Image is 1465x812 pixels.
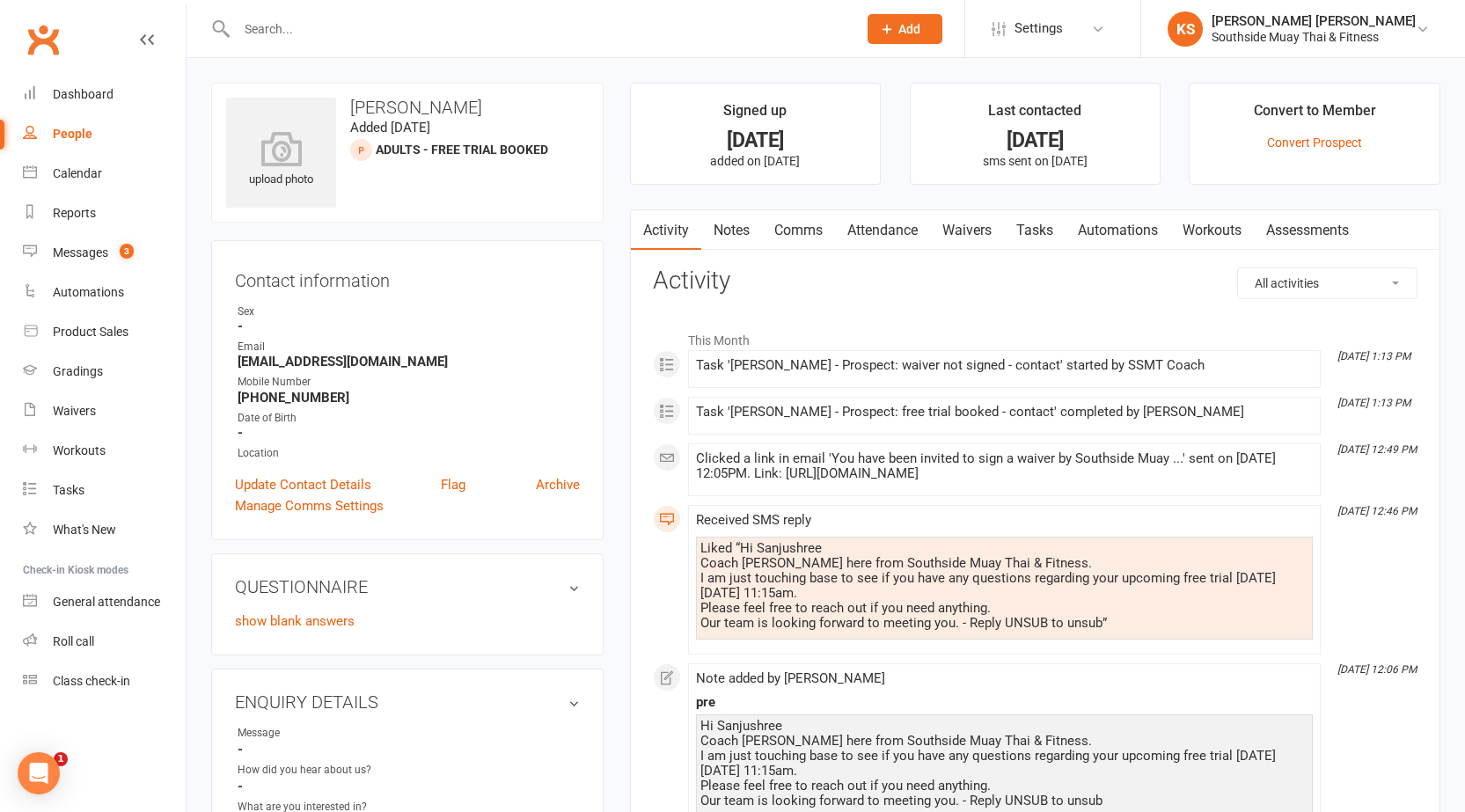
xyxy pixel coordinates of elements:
div: Tasks [53,483,84,497]
h3: ENQUIRY DETAILS [235,692,580,712]
h3: QUESTIONNAIRE [235,577,580,596]
div: Workouts [53,443,106,457]
div: People [53,127,92,141]
div: Clicked a link in email 'You have been invited to sign a waiver by Southside Muay ...' sent on [D... [696,451,1313,481]
h3: [PERSON_NAME] [226,98,589,117]
a: Activity [631,210,701,251]
div: Product Sales [53,325,128,339]
div: Open Intercom Messenger [18,752,60,794]
div: Date of Birth [238,410,580,427]
a: Comms [762,210,835,251]
a: What's New [23,510,186,550]
div: [DATE] [647,131,865,150]
a: Gradings [23,352,186,391]
div: Note added by [PERSON_NAME] [696,671,1313,686]
strong: - [238,318,580,334]
div: Hi Sanjushree Coach [PERSON_NAME] here from Southside Muay Thai & Fitness. I am just touching bas... [700,719,1308,808]
i: [DATE] 1:13 PM [1337,350,1410,362]
i: [DATE] 1:13 PM [1337,397,1410,409]
h3: Activity [653,267,1417,295]
div: Roll call [53,634,94,648]
span: 3 [120,244,134,259]
a: Roll call [23,622,186,662]
div: Liked “Hi Sanjushree Coach [PERSON_NAME] here from Southside Muay Thai & Fitness. I am just touch... [700,541,1308,631]
h3: Contact information [235,264,580,290]
div: Automations [53,285,124,299]
div: Email [238,339,580,355]
div: Signed up [723,99,787,131]
button: Add [868,14,942,44]
a: Flag [441,474,465,495]
a: Workouts [23,431,186,471]
strong: [EMAIL_ADDRESS][DOMAIN_NAME] [238,354,580,369]
div: What's New [53,523,116,537]
strong: - [238,742,580,757]
div: Last contacted [988,99,1081,131]
div: Task '[PERSON_NAME] - Prospect: free trial booked - contact' completed by [PERSON_NAME] [696,405,1313,420]
strong: - [238,779,580,794]
a: Automations [1066,210,1170,251]
a: Manage Comms Settings [235,495,384,516]
div: Convert to Member [1254,99,1376,131]
a: Notes [701,210,762,251]
a: show blank answers [235,613,355,629]
div: Sex [238,304,580,320]
li: This Month [653,322,1417,350]
a: Class kiosk mode [23,662,186,701]
div: Messages [53,245,108,260]
input: Search... [231,17,845,41]
a: Waivers [930,210,1004,251]
span: Settings [1015,9,1063,48]
div: [DATE] [927,131,1145,150]
a: Waivers [23,391,186,431]
div: Class check-in [53,674,130,688]
a: Reports [23,194,186,233]
div: Waivers [53,404,96,418]
div: Mobile Number [238,374,580,391]
a: Assessments [1254,210,1361,251]
div: Message [238,725,383,742]
span: 1 [54,752,68,766]
p: added on [DATE] [647,154,865,168]
a: Attendance [835,210,930,251]
div: KS [1168,11,1203,47]
div: How did you hear about us? [238,762,383,779]
a: Product Sales [23,312,186,352]
a: General attendance kiosk mode [23,582,186,622]
a: Calendar [23,154,186,194]
i: [DATE] 12:06 PM [1337,663,1417,676]
strong: [PHONE_NUMBER] [238,390,580,406]
div: [PERSON_NAME] [PERSON_NAME] [1212,13,1416,29]
span: Add [898,22,920,36]
p: sms sent on [DATE] [927,154,1145,168]
a: Dashboard [23,75,186,114]
div: Dashboard [53,87,114,101]
div: upload photo [226,131,336,189]
div: General attendance [53,595,160,609]
div: Southside Muay Thai & Fitness [1212,29,1416,45]
strong: - [238,425,580,441]
a: Tasks [1004,210,1066,251]
div: Calendar [53,166,102,180]
a: Workouts [1170,210,1254,251]
div: Location [238,445,580,462]
div: Reports [53,206,96,220]
div: Received SMS reply [696,513,1313,528]
time: Added [DATE] [350,120,430,135]
a: Clubworx [21,18,65,62]
a: Messages 3 [23,233,186,273]
div: Gradings [53,364,103,378]
div: pre [696,695,1313,710]
a: Convert Prospect [1267,135,1362,150]
a: Archive [536,474,580,495]
span: Adults - Free Trial Booked [376,143,548,157]
i: [DATE] 12:46 PM [1337,505,1417,517]
i: [DATE] 12:49 PM [1337,443,1417,456]
a: Tasks [23,471,186,510]
div: Task '[PERSON_NAME] - Prospect: waiver not signed - contact' started by SSMT Coach [696,358,1313,373]
a: People [23,114,186,154]
a: Update Contact Details [235,474,371,495]
a: Automations [23,273,186,312]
